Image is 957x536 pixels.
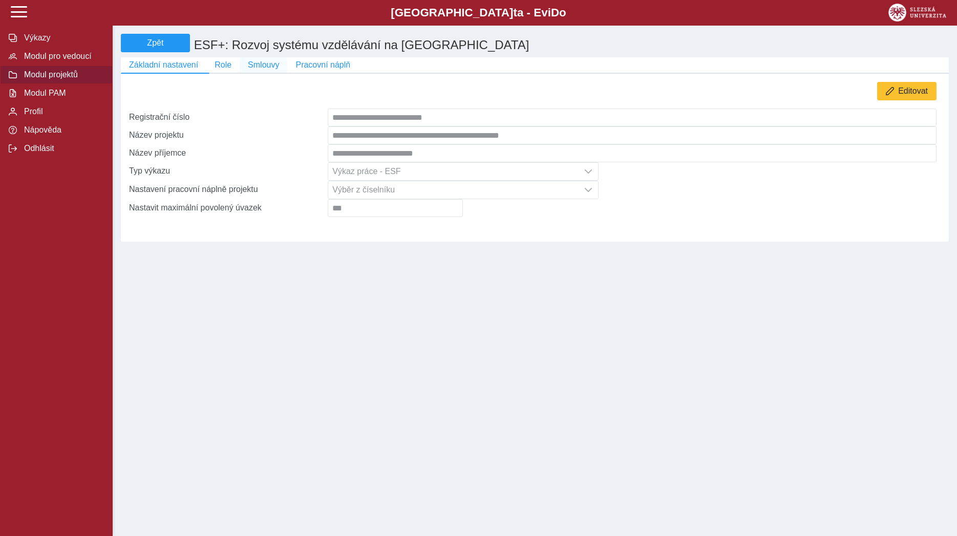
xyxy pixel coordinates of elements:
[21,52,104,61] span: Modul pro vedoucí
[21,144,104,153] span: Odhlásit
[206,57,240,73] button: Role
[888,4,946,22] img: logo_web_su.png
[898,87,928,96] span: Editovat
[125,109,328,126] div: Registrační číslo
[295,60,350,70] span: Pracovní náplň
[21,107,104,116] span: Profil
[190,34,742,57] h1: ESF+: Rozvoj systému vzdělávání na [GEOGRAPHIC_DATA]
[551,6,559,19] span: D
[129,60,198,70] span: Základní nastavení
[240,57,287,73] button: Smlouvy
[125,162,328,181] div: Typ výkazu
[21,70,104,79] span: Modul projektů
[125,38,185,48] span: Zpět
[125,199,328,217] div: Nastavit maximální povolený úvazek
[121,57,206,73] button: Základní nastavení
[31,6,926,19] b: [GEOGRAPHIC_DATA] a - Evi
[877,82,937,100] button: Editovat
[215,60,231,70] span: Role
[21,89,104,98] span: Modul PAM
[121,34,190,52] button: Zpět
[21,33,104,42] span: Výkazy
[559,6,566,19] span: o
[125,126,328,144] div: Název projektu
[287,57,358,73] button: Pracovní náplň
[248,60,279,70] span: Smlouvy
[125,181,328,199] div: Nastavení pracovní náplně projektu
[21,125,104,135] span: Nápověda
[513,6,517,19] span: t
[125,144,328,162] div: Název příjemce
